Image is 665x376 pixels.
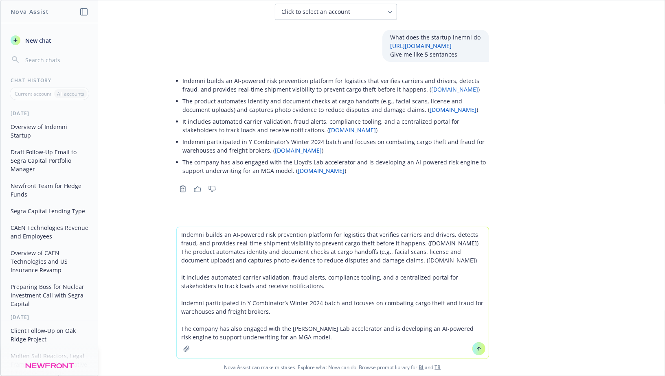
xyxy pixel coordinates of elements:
div: Chat History [1,77,98,84]
button: Overview of CAEN Technologies and US Insurance Revamp [7,246,92,277]
div: [DATE] [1,314,98,321]
button: New chat [7,33,92,48]
p: What does the startup inemni do [391,33,481,42]
li: The product automates identity and document checks at cargo handoffs (e.g., facial scans, license... [183,95,489,116]
div: [DATE] [1,110,98,117]
a: BI [419,364,424,371]
button: Segra Capital Lending Type [7,204,92,218]
a: TR [435,364,441,371]
button: Client Follow-Up on Oak Ridge Project [7,324,92,346]
li: It includes automated carrier validation, fraud alerts, compliance tooling, and a centralized por... [183,116,489,136]
button: CAEN Technologies Revenue and Employees [7,221,92,243]
a: [URL][DOMAIN_NAME] [391,42,452,50]
p: All accounts [57,90,84,97]
button: Newfront Team for Hedge Funds [7,179,92,201]
li: Indemni builds an AI-powered risk prevention platform for logistics that verifies carriers and dr... [183,75,489,95]
p: Give me like 5 sentances [391,50,481,59]
span: Nova Assist can make mistakes. Explore what Nova can do: Browse prompt library for and [4,359,661,376]
h1: Nova Assist [11,7,49,16]
a: [DOMAIN_NAME] [275,146,322,154]
a: [DOMAIN_NAME] [432,85,478,93]
button: Overview of Indemni Startup [7,120,92,142]
li: The company has also engaged with the Lloyd’s Lab accelerator and is developing an AI-powered ris... [183,156,489,177]
button: Preparing Boss for Nuclear Investment Call with Segra Capital [7,280,92,310]
button: Thumbs down [206,183,219,195]
a: [DOMAIN_NAME] [329,126,376,134]
svg: Copy to clipboard [179,185,187,192]
li: Indemni participated in Y Combinator’s Winter 2024 batch and focuses on combating cargo theft and... [183,136,489,156]
a: [DOMAIN_NAME] [298,167,345,175]
p: Current account [15,90,51,97]
button: Draft Follow-Up Email to Segra Capital Portfolio Manager [7,145,92,176]
span: Click to select an account [282,8,351,16]
textarea: Indemni builds an AI-powered risk prevention platform for logistics that verifies carriers and dr... [177,227,489,359]
button: Click to select an account [275,4,397,20]
a: [DOMAIN_NAME] [430,106,477,114]
input: Search chats [24,54,88,66]
span: New chat [24,36,51,45]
